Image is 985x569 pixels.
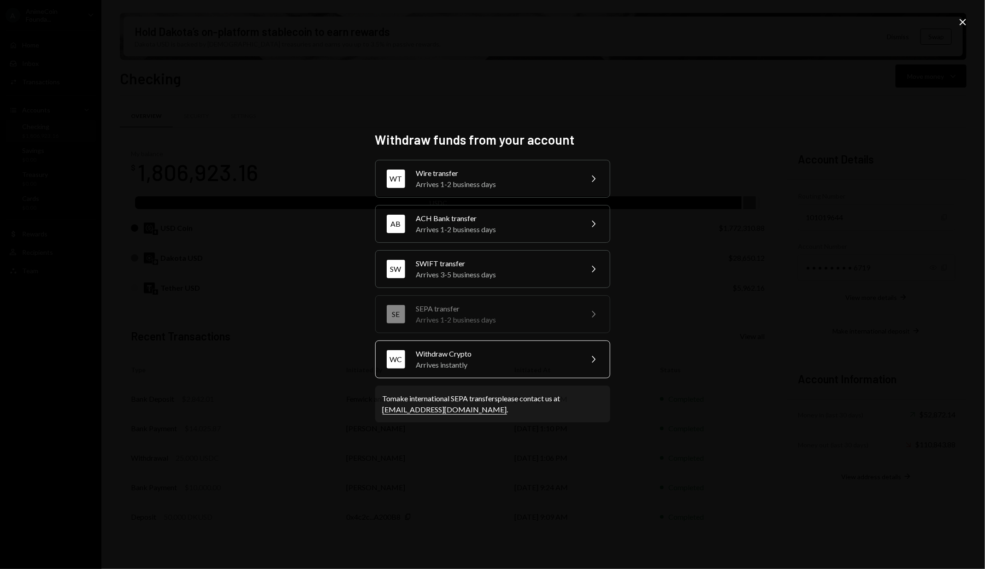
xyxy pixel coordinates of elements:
[387,170,405,188] div: WT
[387,305,405,323] div: SE
[387,215,405,233] div: AB
[416,213,577,224] div: ACH Bank transfer
[375,205,610,243] button: ABACH Bank transferArrives 1-2 business days
[375,131,610,149] h2: Withdraw funds from your account
[416,179,577,190] div: Arrives 1-2 business days
[375,295,610,333] button: SESEPA transferArrives 1-2 business days
[416,224,577,235] div: Arrives 1-2 business days
[416,168,577,179] div: Wire transfer
[416,314,577,325] div: Arrives 1-2 business days
[375,160,610,198] button: WTWire transferArrives 1-2 business days
[383,393,603,415] div: To make international SEPA transfers please contact us at .
[416,258,577,269] div: SWIFT transfer
[416,359,577,370] div: Arrives instantly
[387,260,405,278] div: SW
[383,405,507,415] a: [EMAIL_ADDRESS][DOMAIN_NAME]
[387,350,405,369] div: WC
[416,269,577,280] div: Arrives 3-5 business days
[375,250,610,288] button: SWSWIFT transferArrives 3-5 business days
[416,303,577,314] div: SEPA transfer
[416,348,577,359] div: Withdraw Crypto
[375,340,610,378] button: WCWithdraw CryptoArrives instantly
